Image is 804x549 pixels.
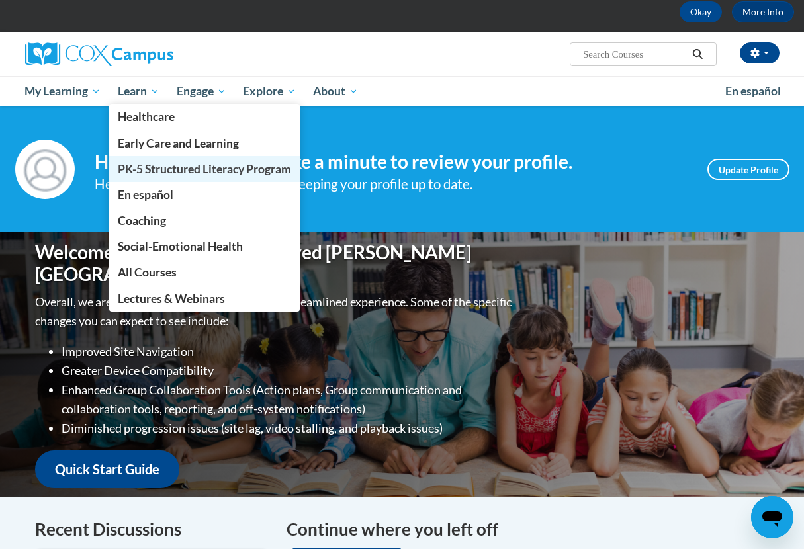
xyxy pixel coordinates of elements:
[109,259,300,285] a: All Courses
[313,83,358,99] span: About
[35,241,515,286] h1: Welcome to the new and improved [PERSON_NAME][GEOGRAPHIC_DATA]
[109,130,300,156] a: Early Care and Learning
[304,76,367,106] a: About
[109,182,300,208] a: En español
[62,419,515,438] li: Diminished progression issues (site lag, video stalling, and playback issues)
[15,76,789,106] div: Main menu
[717,77,789,105] a: En español
[109,233,300,259] a: Social-Emotional Health
[62,342,515,361] li: Improved Site Navigation
[118,136,239,150] span: Early Care and Learning
[118,292,225,306] span: Lectures & Webinars
[109,156,300,182] a: PK-5 Structured Literacy Program
[35,292,515,331] p: Overall, we are proud to provide you with a more streamlined experience. Some of the specific cha...
[118,162,291,176] span: PK-5 Structured Literacy Program
[118,110,175,124] span: Healthcare
[177,83,226,99] span: Engage
[234,76,304,106] a: Explore
[118,239,243,253] span: Social-Emotional Health
[740,42,780,63] button: Account Settings
[62,380,515,419] li: Enhanced Group Collaboration Tools (Action plans, Group communication and collaboration tools, re...
[751,496,793,538] iframe: Button to launch messaging window
[725,84,781,98] span: En español
[35,517,267,542] h4: Recent Discussions
[15,140,75,199] img: Profile Image
[25,42,263,66] a: Cox Campus
[118,188,173,202] span: En español
[109,208,300,233] a: Coaching
[680,1,722,22] button: Okay
[287,517,770,542] h4: Continue where you left off
[95,173,688,195] div: Help improve your experience by keeping your profile up to date.
[688,46,707,62] button: Search
[168,76,235,106] a: Engage
[17,76,110,106] a: My Learning
[109,76,168,106] a: Learn
[118,83,159,99] span: Learn
[707,159,789,180] a: Update Profile
[582,46,688,62] input: Search Courses
[118,265,177,279] span: All Courses
[109,286,300,312] a: Lectures & Webinars
[243,83,296,99] span: Explore
[118,214,166,228] span: Coaching
[95,151,688,173] h4: Hi [PERSON_NAME]! Take a minute to review your profile.
[25,42,173,66] img: Cox Campus
[109,104,300,130] a: Healthcare
[35,450,179,488] a: Quick Start Guide
[62,361,515,380] li: Greater Device Compatibility
[732,1,794,22] a: More Info
[24,83,101,99] span: My Learning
